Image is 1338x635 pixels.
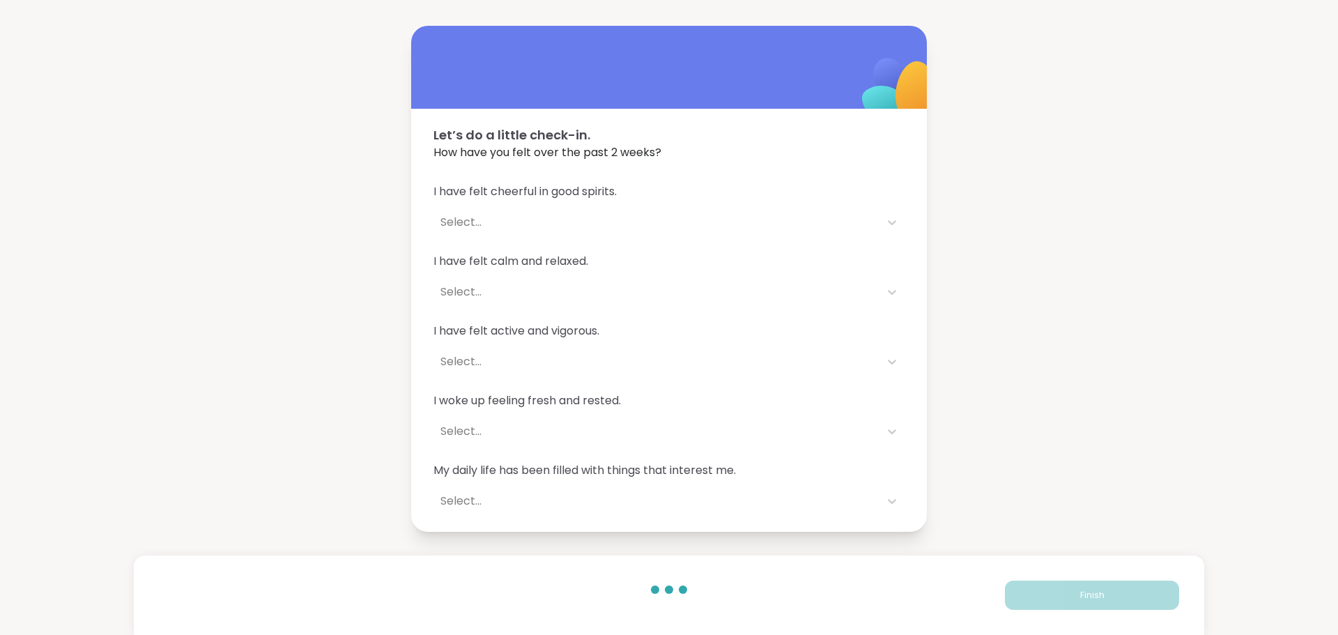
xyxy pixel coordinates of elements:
div: Select... [440,284,872,300]
div: Select... [440,353,872,370]
span: Let’s do a little check-in. [433,125,905,144]
span: I have felt calm and relaxed. [433,253,905,270]
img: ShareWell Logomark [829,22,968,160]
span: My daily life has been filled with things that interest me. [433,462,905,479]
span: Finish [1080,589,1105,602]
button: Finish [1005,581,1179,610]
div: Select... [440,214,872,231]
span: I have felt active and vigorous. [433,323,905,339]
span: I woke up feeling fresh and rested. [433,392,905,409]
div: Select... [440,423,872,440]
span: I have felt cheerful in good spirits. [433,183,905,200]
span: How have you felt over the past 2 weeks? [433,144,905,161]
div: Select... [440,493,872,510]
